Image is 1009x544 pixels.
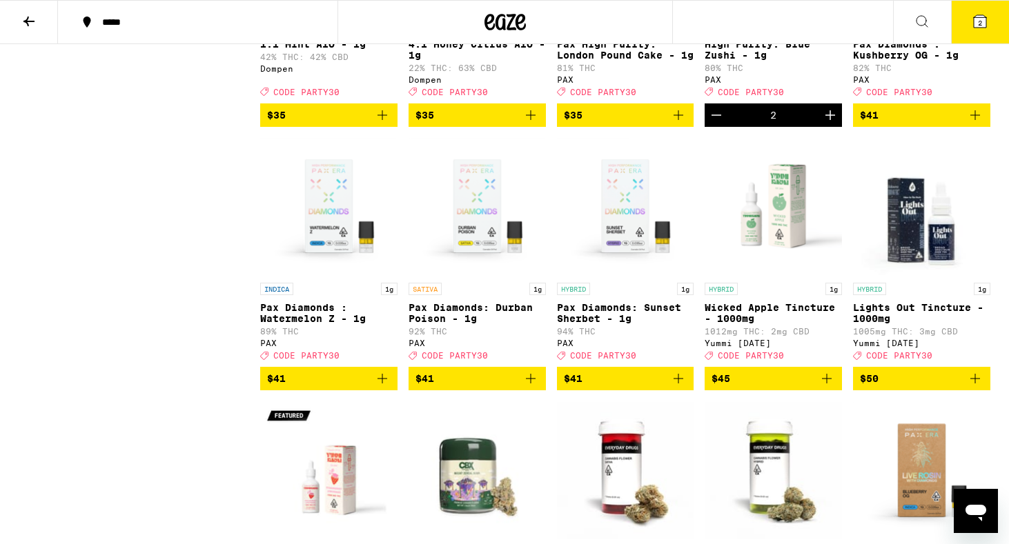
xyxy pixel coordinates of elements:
span: CODE PARTY30 [422,88,488,97]
a: Open page for Wicked Apple Tincture - 1000mg from Yummi Karma [705,138,842,367]
button: Add to bag [853,367,990,390]
p: Pax Diamonds : Watermelon Z - 1g [260,302,398,324]
a: Open page for Lights Out Tincture - 1000mg from Yummi Karma [853,138,990,367]
p: High Purity: Blue Zushi - 1g [705,39,842,61]
button: Add to bag [557,103,694,127]
p: INDICA [260,283,293,295]
button: Add to bag [260,367,398,390]
a: Open page for Pax Diamonds: Durban Poison - 1g from PAX [409,138,546,367]
p: HYBRID [557,283,590,295]
iframe: Button to launch messaging window [954,489,998,533]
button: Add to bag [409,103,546,127]
div: Yummi [DATE] [853,339,990,347]
button: Add to bag [853,103,990,127]
span: $45 [712,373,730,384]
span: CODE PARTY30 [570,351,636,360]
span: CODE PARTY30 [273,351,340,360]
button: Decrement [705,103,728,127]
img: Everyday - Strawberry Uplift Smalls - 7g [557,401,694,539]
span: $50 [860,373,879,384]
span: $35 [267,110,286,121]
p: 1005mg THC: 3mg CBD [853,327,990,336]
p: 81% THC [557,63,694,72]
button: Add to bag [557,367,694,390]
button: Add to bag [705,367,842,390]
span: $35 [415,110,434,121]
img: PAX - Pax Diamonds : Watermelon Z - 1g [260,138,398,276]
p: Pax Diamonds : Kushberry OG - 1g [853,39,990,61]
p: Wicked Apple Tincture - 1000mg [705,302,842,324]
div: Dompen [409,75,546,84]
div: Yummi [DATE] [705,339,842,347]
div: PAX [409,339,546,347]
span: CODE PARTY30 [718,351,784,360]
img: Yummi Karma - Strawberry Lemonade Tincture - 1000mg [260,401,398,539]
div: 2 [770,110,776,121]
div: Dompen [260,64,398,73]
span: 2 [978,19,982,27]
p: 1012mg THC: 2mg CBD [705,327,842,336]
img: PAX - Pax Diamonds: Durban Poison - 1g [409,138,546,276]
p: SATIVA [409,283,442,295]
span: CODE PARTY30 [718,88,784,97]
img: Cannabiotix - Mount Zereal Kush - 3.5g [409,401,546,539]
a: Open page for Pax Diamonds : Watermelon Z - 1g from PAX [260,138,398,367]
div: PAX [557,75,694,84]
span: CODE PARTY30 [866,351,932,360]
p: 1g [974,283,990,295]
a: Open page for Pax Diamonds: Sunset Sherbet - 1g from PAX [557,138,694,367]
p: 1g [677,283,694,295]
p: Pax Diamonds: Durban Poison - 1g [409,302,546,324]
p: 1g [825,283,842,295]
span: CODE PARTY30 [273,88,340,97]
p: 80% THC [705,63,842,72]
img: Everyday - Papaya Mirage - 7g [705,401,842,539]
p: 89% THC [260,327,398,336]
div: PAX [260,339,398,347]
span: $41 [267,373,286,384]
p: Pax Diamonds: Sunset Sherbet - 1g [557,302,694,324]
span: $41 [860,110,879,121]
p: 92% THC [409,327,546,336]
div: PAX [705,75,842,84]
button: 2 [951,1,1009,43]
p: 22% THC: 63% CBD [409,63,546,72]
p: 94% THC [557,327,694,336]
p: HYBRID [705,283,738,295]
button: Increment [819,103,842,127]
p: Lights Out Tincture - 1000mg [853,302,990,324]
span: $41 [564,373,582,384]
p: HYBRID [853,283,886,295]
span: CODE PARTY30 [422,351,488,360]
p: 1g [381,283,398,295]
span: CODE PARTY30 [570,88,636,97]
span: $41 [415,373,434,384]
img: Yummi Karma - Wicked Apple Tincture - 1000mg [705,138,842,276]
p: 42% THC: 42% CBD [260,52,398,61]
p: Pax High Purity: London Pound Cake - 1g [557,39,694,61]
img: Yummi Karma - Lights Out Tincture - 1000mg [853,138,990,276]
img: PAX - Pax Diamonds: Sunset Sherbet - 1g [557,138,694,276]
span: CODE PARTY30 [866,88,932,97]
div: PAX [557,339,694,347]
span: $35 [564,110,582,121]
p: 1g [529,283,546,295]
div: PAX [853,75,990,84]
img: PAX - PAX Rosin: Blueberry OG - 1g [853,401,990,539]
p: 4:1 Honey Citrus AIO - 1g [409,39,546,61]
p: 82% THC [853,63,990,72]
button: Add to bag [409,367,546,390]
button: Add to bag [260,103,398,127]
